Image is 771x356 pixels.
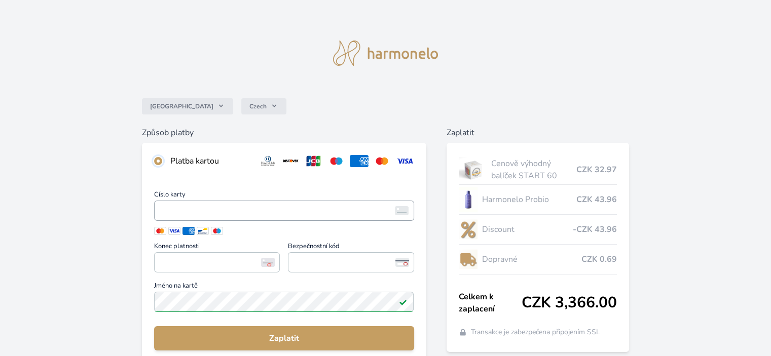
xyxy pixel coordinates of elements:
[350,155,369,167] img: amex.svg
[292,255,409,269] iframe: Iframe pro bezpečnostní kód
[327,155,346,167] img: maestro.svg
[154,326,414,350] button: Zaplatit
[395,206,409,215] img: card
[142,98,233,114] button: [GEOGRAPHIC_DATA]
[576,193,617,206] span: CZK 43.96
[304,155,323,167] img: jcb.svg
[159,255,275,269] iframe: Iframe pro datum vypršení platnosti
[581,253,617,265] span: CZK 0.69
[159,204,409,218] iframe: Iframe pro číslo karty
[154,243,280,252] span: Konec platnosti
[459,157,488,182] img: start.jpg
[491,157,576,182] span: Cenově výhodný balíček START 60
[482,253,581,265] span: Dopravné
[154,292,414,312] input: Jméno na kartěPlatné pole
[373,155,391,167] img: mc.svg
[154,283,414,292] span: Jméno na kartě
[249,102,267,110] span: Czech
[281,155,300,167] img: discover.svg
[459,187,478,212] img: CLEAN_PROBIO_se_stinem_x-lo.jpg
[259,155,277,167] img: diners.svg
[459,291,522,315] span: Celkem k zaplacení
[261,258,275,267] img: Konec platnosti
[459,217,478,242] img: discount-lo.png
[459,247,478,272] img: delivery-lo.png
[482,193,576,206] span: Harmonelo Probio
[150,102,213,110] span: [GEOGRAPHIC_DATA]
[482,223,572,235] span: Discount
[241,98,286,114] button: Czech
[154,191,414,201] span: Číslo karty
[573,223,617,235] span: -CZK 43.96
[447,127,629,139] h6: Zaplatit
[522,294,617,312] span: CZK 3,366.00
[162,332,406,344] span: Zaplatit
[399,298,407,306] img: Platné pole
[170,155,250,167] div: Platba kartou
[333,41,438,66] img: logo.svg
[142,127,426,139] h6: Způsob platby
[471,327,600,337] span: Transakce je zabezpečena připojením SSL
[288,243,414,252] span: Bezpečnostní kód
[576,164,617,176] span: CZK 32.97
[395,155,414,167] img: visa.svg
